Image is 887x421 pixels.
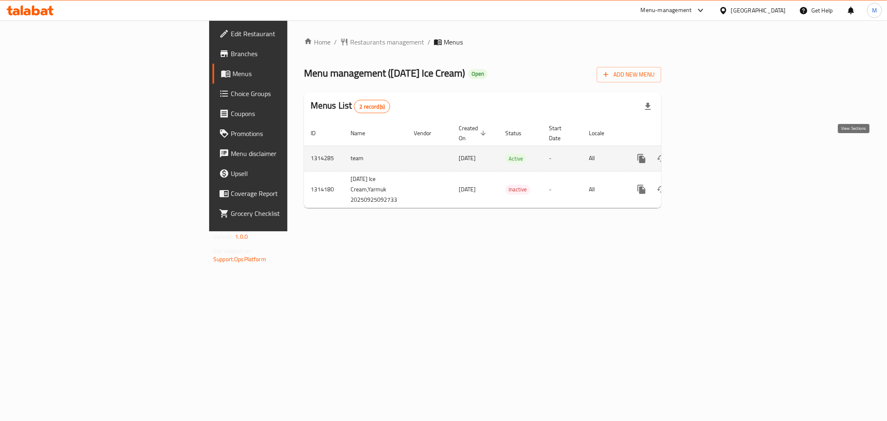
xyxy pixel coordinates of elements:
a: Coverage Report [212,183,357,203]
span: 1.0.0 [235,231,248,242]
div: Active [505,154,526,163]
span: ID [311,128,326,138]
button: Change Status [652,179,672,199]
span: Locale [589,128,615,138]
td: - [542,171,582,208]
span: Grocery Checklist [231,208,351,218]
span: Branches [231,49,351,59]
span: Open [468,70,487,77]
td: - [542,146,582,171]
div: Open [468,69,487,79]
button: Add New Menu [597,67,661,82]
span: Name [351,128,376,138]
button: Change Status [652,149,672,168]
span: Add New Menu [603,69,655,80]
span: Version: [213,231,234,242]
span: Menus [444,37,463,47]
span: Restaurants management [350,37,424,47]
span: [DATE] [459,153,476,163]
span: M [872,6,877,15]
span: Menus [232,69,351,79]
a: Restaurants management [340,37,424,47]
div: Menu-management [641,5,692,15]
div: Inactive [505,185,530,195]
span: Status [505,128,532,138]
table: enhanced table [304,121,718,208]
a: Promotions [212,124,357,144]
a: Coupons [212,104,357,124]
a: Support.OpsPlatform [213,254,266,265]
a: Grocery Checklist [212,203,357,223]
a: Menu disclaimer [212,144,357,163]
div: [GEOGRAPHIC_DATA] [731,6,786,15]
div: Total records count [354,100,390,113]
a: Menus [212,64,357,84]
nav: breadcrumb [304,37,661,47]
button: more [632,149,652,168]
span: Coupons [231,109,351,119]
span: Vendor [414,128,442,138]
td: All [582,171,625,208]
h2: Menus List [311,99,390,113]
td: All [582,146,625,171]
a: Upsell [212,163,357,183]
span: Menu management ( [DATE] Ice Cream ) [304,64,465,82]
span: Active [505,154,526,163]
span: Coverage Report [231,188,351,198]
span: Menu disclaimer [231,149,351,158]
span: Created On [459,123,489,143]
span: [DATE] [459,184,476,195]
a: Choice Groups [212,84,357,104]
td: [DATE] Ice Cream,Yarmuk 20250925092733 [344,171,407,208]
span: Get support on: [213,245,252,256]
span: Promotions [231,129,351,139]
span: Upsell [231,168,351,178]
div: Export file [638,97,658,116]
th: Actions [625,121,718,146]
li: / [427,37,430,47]
span: Start Date [549,123,572,143]
span: Edit Restaurant [231,29,351,39]
a: Edit Restaurant [212,24,357,44]
span: 2 record(s) [354,103,390,111]
span: Choice Groups [231,89,351,99]
button: more [632,179,652,199]
td: team [344,146,407,171]
span: Inactive [505,185,530,194]
a: Branches [212,44,357,64]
